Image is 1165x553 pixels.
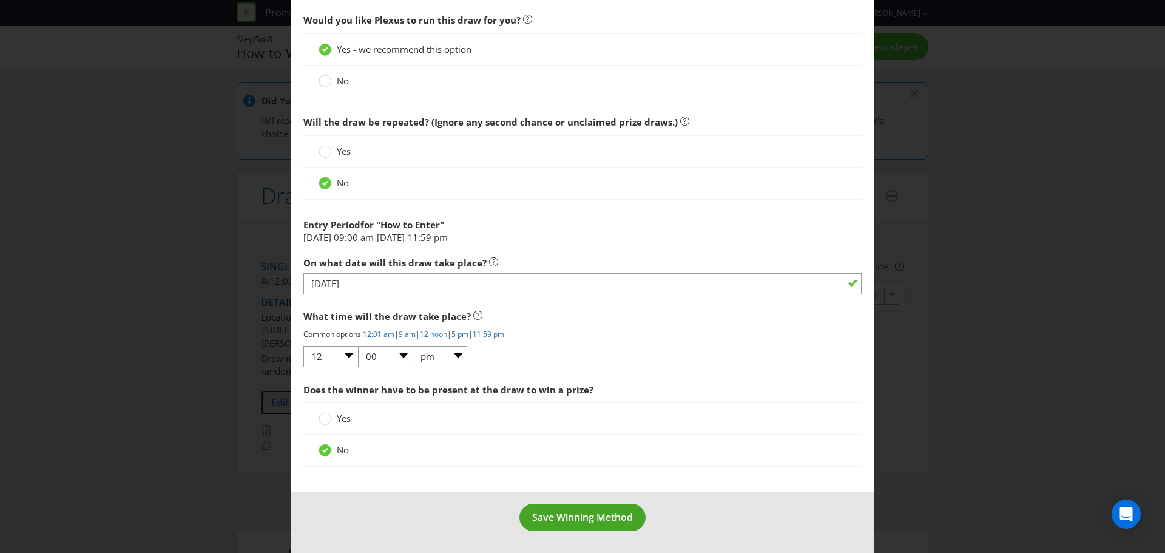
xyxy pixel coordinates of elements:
div: Open Intercom Messenger [1112,500,1141,529]
a: 5 pm [451,329,468,339]
span: On what date will this draw take place? [303,257,487,269]
a: 9 am [399,329,416,339]
a: 11:59 pm [473,329,504,339]
span: [DATE] [377,231,405,243]
input: DD/MM/YYYY [303,273,862,294]
span: Yes [337,145,351,157]
span: How to Enter [380,219,440,231]
span: 11:59 pm [407,231,448,243]
span: 09:00 am [334,231,374,243]
a: 12:01 am [363,329,394,339]
span: for " [360,219,380,231]
span: Save Winning Method [532,511,633,524]
button: Save Winning Method [519,504,646,531]
span: Will the draw be repeated? (Ignore any second chance or unclaimed prize draws.) [303,116,678,128]
span: [DATE] [303,231,331,243]
span: No [337,444,349,456]
span: Yes [337,412,351,424]
a: 12 noon [420,329,447,339]
span: - [374,231,377,243]
span: Does the winner have to be present at the draw to win a prize? [303,384,593,396]
span: | [468,329,473,339]
span: No [337,177,349,189]
span: Common options: [303,329,363,339]
span: Entry Period [303,219,360,231]
span: | [416,329,420,339]
span: Would you like Plexus to run this draw for you? [303,14,521,26]
span: No [337,75,349,87]
span: What time will the draw take place? [303,310,471,322]
span: " [440,219,444,231]
span: Yes - we recommend this option [337,43,471,55]
span: | [394,329,399,339]
span: | [447,329,451,339]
